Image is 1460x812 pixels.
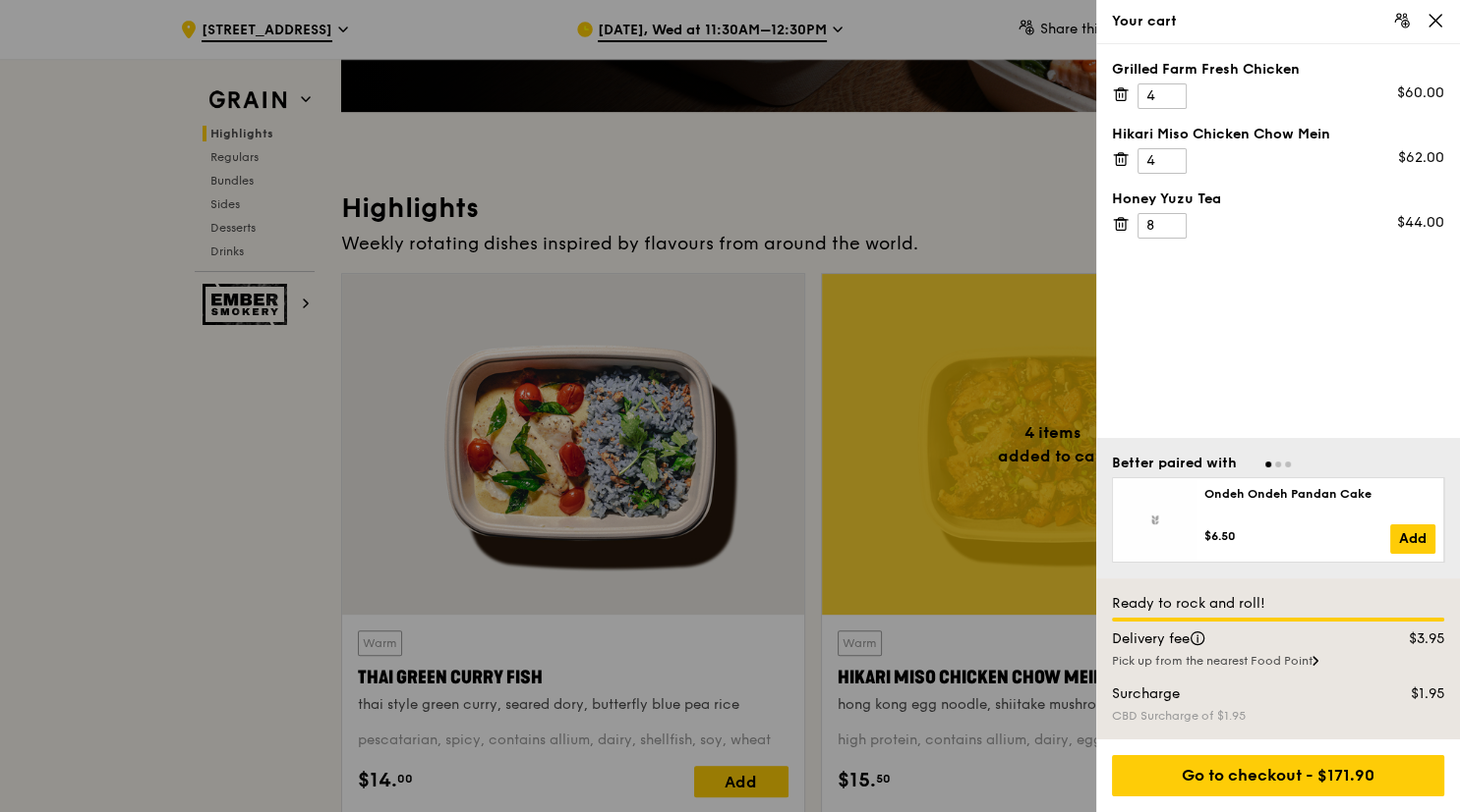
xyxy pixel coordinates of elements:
div: Honey Yuzu Tea [1112,189,1444,209]
div: Go to checkout - $171.90 [1112,755,1444,796]
a: Add [1390,524,1435,554]
div: Hikari Miso Chicken Chow Mein [1112,125,1444,144]
span: Go to slide 1 [1265,461,1271,467]
div: Surcharge [1100,684,1368,704]
div: $6.50 [1204,528,1390,544]
div: Delivery fee [1100,629,1368,649]
div: Ready to rock and roll! [1112,594,1444,614]
div: Grilled Farm Fresh Chicken [1112,60,1444,80]
div: $62.00 [1398,148,1444,168]
div: $1.95 [1368,684,1457,704]
span: Go to slide 2 [1275,461,1281,467]
div: Ondeh Ondeh Pandan Cake [1204,486,1435,502]
div: CBD Surcharge of $1.95 [1112,708,1444,724]
div: $44.00 [1397,213,1444,233]
div: $60.00 [1397,83,1444,103]
div: Your cart [1112,12,1444,31]
div: Pick up from the nearest Food Point [1112,653,1444,669]
div: $3.95 [1368,629,1457,649]
div: Better paired with [1112,454,1237,473]
span: Go to slide 3 [1285,461,1291,467]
